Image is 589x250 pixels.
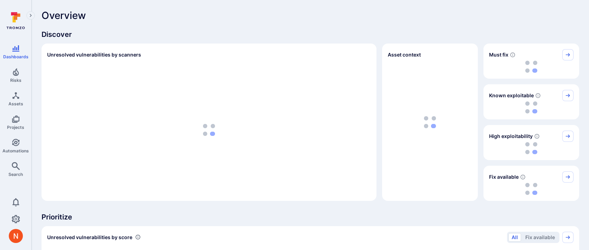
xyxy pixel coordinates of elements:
[9,229,23,243] img: ACg8ocIprwjrgDQnDsNSk9Ghn5p5-B8DpAKWoJ5Gi9syOE4K59tr4Q=s96-c
[483,84,579,119] div: Known exploitable
[489,133,533,140] span: High exploitability
[534,133,540,139] svg: EPSS score ≥ 0.7
[489,101,574,114] div: loading spinner
[7,125,24,130] span: Projects
[489,92,534,99] span: Known exploitable
[26,11,35,20] button: Expand navigation menu
[489,51,508,58] span: Must fix
[525,61,537,73] img: Loading...
[525,142,537,154] img: Loading...
[3,54,28,59] span: Dashboards
[388,51,421,58] span: Asset context
[535,93,541,98] svg: Confirmed exploitable by KEV
[8,101,23,106] span: Assets
[510,52,515,58] svg: Risk score >=40 , missed SLA
[508,233,521,242] button: All
[520,174,526,180] svg: Vulnerabilities with fix available
[483,166,579,201] div: Fix available
[489,173,519,180] span: Fix available
[8,172,23,177] span: Search
[2,148,29,153] span: Automations
[42,29,579,39] span: Discover
[9,229,23,243] div: Neeren Patki
[28,13,33,19] i: Expand navigation menu
[47,51,141,58] h2: Unresolved vulnerabilities by scanners
[525,183,537,195] img: Loading...
[135,233,141,241] div: Number of vulnerabilities in status 'Open' 'Triaged' and 'In process' grouped by score
[525,101,537,113] img: Loading...
[10,78,21,83] span: Risks
[47,65,371,195] div: loading spinner
[489,183,574,195] div: loading spinner
[483,44,579,79] div: Must fix
[522,233,558,242] button: Fix available
[489,142,574,154] div: loading spinner
[42,10,86,21] span: Overview
[489,60,574,73] div: loading spinner
[42,212,579,222] span: Prioritize
[47,234,132,241] span: Unresolved vulnerabilities by score
[203,124,215,136] img: Loading...
[483,125,579,160] div: High exploitability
